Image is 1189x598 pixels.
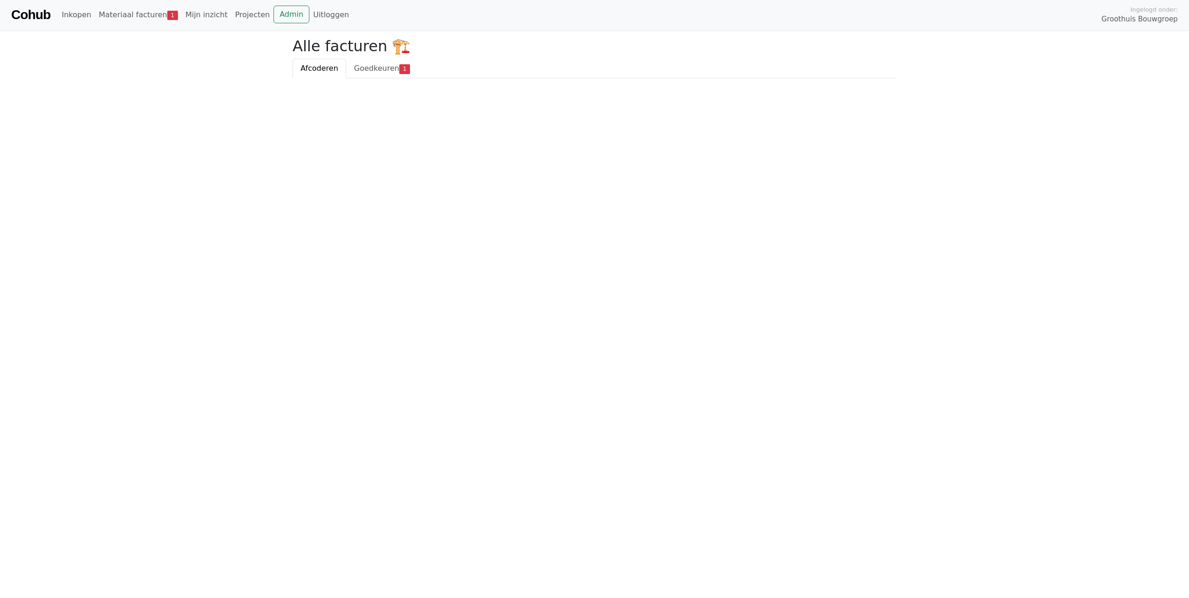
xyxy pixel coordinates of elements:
span: Ingelogd onder: [1130,5,1178,14]
h2: Alle facturen 🏗️ [293,37,896,55]
a: Inkopen [58,6,95,24]
a: Afcoderen [293,59,346,78]
span: Goedkeuren [354,64,399,73]
a: Goedkeuren1 [346,59,418,78]
a: Admin [273,6,309,23]
a: Materiaal facturen1 [95,6,182,24]
span: Groothuis Bouwgroep [1101,14,1178,25]
span: 1 [399,64,410,74]
a: Cohub [11,4,50,26]
a: Uitloggen [309,6,353,24]
span: 1 [167,11,178,20]
a: Projecten [231,6,273,24]
span: Afcoderen [301,64,338,73]
a: Mijn inzicht [182,6,232,24]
